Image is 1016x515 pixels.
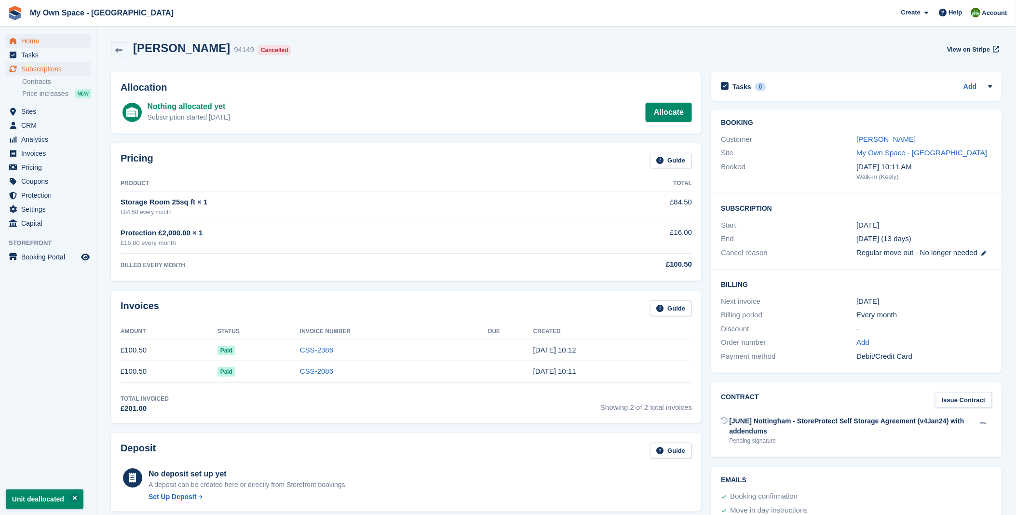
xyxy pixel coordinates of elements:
span: Regular move out - No longer needed [857,248,978,257]
a: Allocate [646,103,692,122]
a: CSS-2086 [300,367,333,375]
div: Cancelled [258,45,291,55]
td: £100.50 [121,339,217,361]
a: My Own Space - [GEOGRAPHIC_DATA] [857,149,988,157]
a: [PERSON_NAME] [857,135,916,143]
span: Subscriptions [21,62,79,76]
a: menu [5,217,91,230]
span: Protection [21,189,79,202]
a: Set Up Deposit [149,492,347,502]
div: Billing period [721,310,856,321]
span: Paid [217,367,235,377]
a: CSS-2386 [300,346,333,354]
div: Walk-in (Keely) [857,172,992,182]
th: Status [217,324,300,339]
span: [DATE] (13 days) [857,234,912,243]
a: Preview store [80,251,91,263]
span: Invoices [21,147,79,160]
a: menu [5,62,91,76]
div: Booking confirmation [730,491,798,502]
a: menu [5,250,91,264]
a: menu [5,133,91,146]
a: menu [5,119,91,132]
a: menu [5,34,91,48]
a: My Own Space - [GEOGRAPHIC_DATA] [26,5,177,21]
h2: Billing [721,279,992,289]
a: Contracts [22,77,91,86]
h2: Booking [721,119,992,127]
h2: Invoices [121,300,159,316]
span: Coupons [21,175,79,188]
div: Protection £2,000.00 × 1 [121,228,560,239]
a: View on Stripe [943,41,1002,57]
div: Start [721,220,856,231]
h2: Subscription [721,203,992,213]
p: A deposit can be created here or directly from Storefront bookings. [149,480,347,490]
span: Booking Portal [21,250,79,264]
div: Site [721,148,856,159]
span: Showing 2 of 2 total invoices [600,394,692,414]
th: Invoice Number [300,324,488,339]
span: Paid [217,346,235,355]
th: Product [121,176,560,191]
span: Tasks [21,48,79,62]
th: Total [560,176,692,191]
div: 0 [755,82,766,91]
div: Payment method [721,351,856,362]
span: Price increases [22,89,68,98]
span: Settings [21,203,79,216]
span: Storefront [9,238,96,248]
div: Order number [721,337,856,348]
td: £84.50 [560,191,692,222]
div: £16.00 every month [121,238,560,248]
a: Guide [650,300,692,316]
div: £201.00 [121,403,169,414]
th: Amount [121,324,217,339]
div: Debit/Credit Card [857,351,992,362]
span: Account [982,8,1007,18]
h2: Pricing [121,153,153,169]
div: 94149 [234,44,254,55]
h2: Allocation [121,82,692,93]
a: Add [964,81,977,93]
div: £100.50 [560,259,692,270]
p: Unit deallocated [6,489,83,509]
div: Pending signature [730,436,975,445]
div: [JUNE] Nottingham - StoreProtect Self Storage Agreement (v4Jan24) with addendums [730,416,975,436]
div: Cancel reason [721,247,856,258]
div: Set Up Deposit [149,492,197,502]
img: Keely [971,8,981,17]
div: - [857,324,992,335]
td: £16.00 [560,222,692,253]
div: Every month [857,310,992,321]
div: Storage Room 25sq ft × 1 [121,197,560,208]
td: £100.50 [121,361,217,382]
a: menu [5,203,91,216]
div: Next invoice [721,296,856,307]
a: menu [5,189,91,202]
div: End [721,233,856,244]
span: Create [901,8,921,17]
div: [DATE] 10:11 AM [857,162,992,173]
h2: Emails [721,476,992,484]
div: Total Invoiced [121,394,169,403]
h2: Contract [721,392,759,408]
div: Discount [721,324,856,335]
h2: Deposit [121,443,156,459]
div: £84.50 every month [121,208,560,217]
span: Home [21,34,79,48]
img: stora-icon-8386f47178a22dfd0bd8f6a31ec36ba5ce8667c1dd55bd0f319d3a0aa187defe.svg [8,6,22,20]
div: Booked [721,162,856,182]
div: BILLED EVERY MONTH [121,261,560,270]
time: 2025-07-06 00:00:00 UTC [857,220,880,231]
a: Add [857,337,870,348]
th: Due [488,324,533,339]
span: Help [949,8,962,17]
a: menu [5,161,91,174]
a: menu [5,105,91,118]
span: CRM [21,119,79,132]
a: menu [5,175,91,188]
span: Capital [21,217,79,230]
a: Guide [650,153,692,169]
a: Price increases NEW [22,88,91,99]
